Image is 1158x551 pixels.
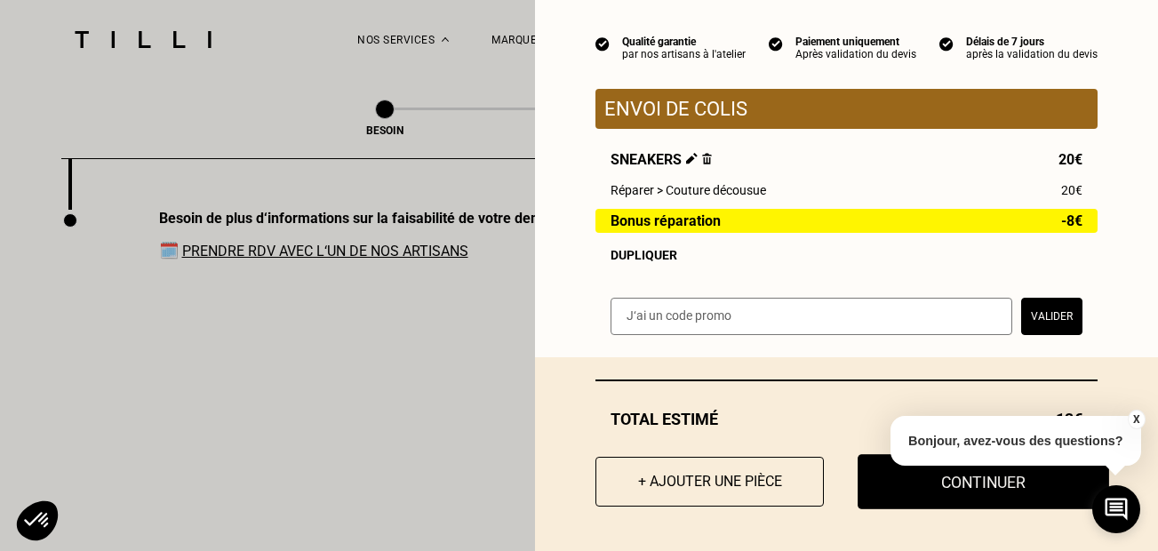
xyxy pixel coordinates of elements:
button: Continuer [858,454,1109,509]
button: + Ajouter une pièce [595,457,824,507]
p: Bonjour, avez-vous des questions? [890,416,1141,466]
span: Réparer > Couture décousue [611,183,766,197]
img: icon list info [769,36,783,52]
img: Éditer [686,153,698,164]
div: Dupliquer [611,248,1082,262]
img: icon list info [595,36,610,52]
div: Total estimé [595,410,1098,428]
span: Bonus réparation [611,213,721,228]
button: X [1127,410,1145,429]
div: Paiement uniquement [795,36,916,48]
span: 20€ [1061,183,1082,197]
img: icon list info [939,36,954,52]
div: Après validation du devis [795,48,916,60]
div: Qualité garantie [622,36,746,48]
input: J‘ai un code promo [611,298,1012,335]
div: par nos artisans à l'atelier [622,48,746,60]
div: après la validation du devis [966,48,1098,60]
button: Valider [1021,298,1082,335]
span: 20€ [1058,151,1082,168]
span: Sneakers [611,151,712,168]
p: Envoi de colis [604,98,1089,120]
div: Délais de 7 jours [966,36,1098,48]
span: -8€ [1061,213,1082,228]
img: Supprimer [702,153,712,164]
